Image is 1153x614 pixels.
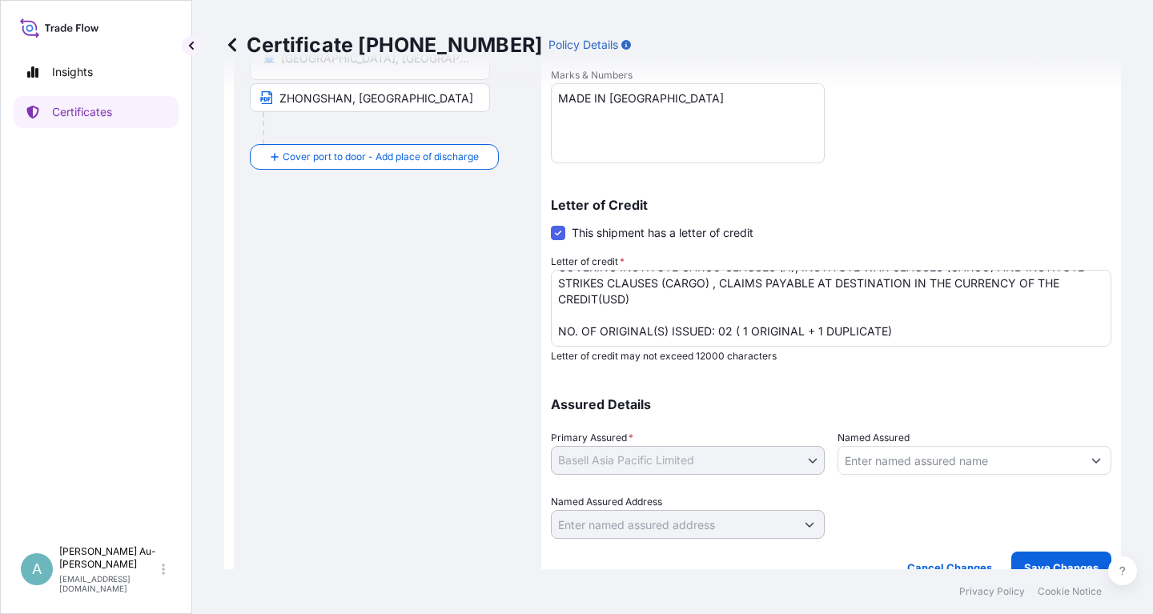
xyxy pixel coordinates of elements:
a: Privacy Policy [959,585,1025,598]
a: Insights [14,56,179,88]
button: Cancel Changes [894,552,1005,584]
span: This shipment has a letter of credit [572,225,753,241]
input: Named Assured Address [552,510,795,539]
textarea: LC NO.: DC AM1025653 MARINE INSURANCE, IN NEGOTIABLE FORM COVERING INSTITUTE CARGO CLAUSES (A), I... [551,270,1111,347]
button: Show suggestions [795,510,824,539]
p: Certificate [PHONE_NUMBER] [224,32,542,58]
label: Letter of credit [551,254,625,270]
span: Cover port to door - Add place of discharge [283,149,479,165]
button: Cover port to door - Add place of discharge [250,144,499,170]
input: Text to appear on certificate [250,83,490,112]
button: Basell Asia Pacific Limited [551,446,825,475]
p: Cancel Changes [907,560,992,576]
p: Letter of Credit [551,199,1111,211]
p: Certificates [52,104,112,120]
p: Assured Details [551,398,1111,411]
p: [PERSON_NAME] Au-[PERSON_NAME] [59,545,159,571]
a: Cookie Notice [1038,585,1102,598]
span: Basell Asia Pacific Limited [558,452,694,468]
p: Save Changes [1024,560,1099,576]
p: Letter of credit may not exceed 12000 characters [551,350,1111,363]
p: Insights [52,64,93,80]
p: [EMAIL_ADDRESS][DOMAIN_NAME] [59,574,159,593]
textarea: MADE IN [GEOGRAPHIC_DATA] [551,83,825,163]
p: Policy Details [548,37,618,53]
label: Named Assured [838,430,910,446]
a: Certificates [14,96,179,128]
span: A [32,561,42,577]
input: Assured Name [838,446,1082,475]
span: Primary Assured [551,430,633,446]
label: Named Assured Address [551,494,662,510]
button: Show suggestions [1082,446,1111,475]
button: Save Changes [1011,552,1111,584]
